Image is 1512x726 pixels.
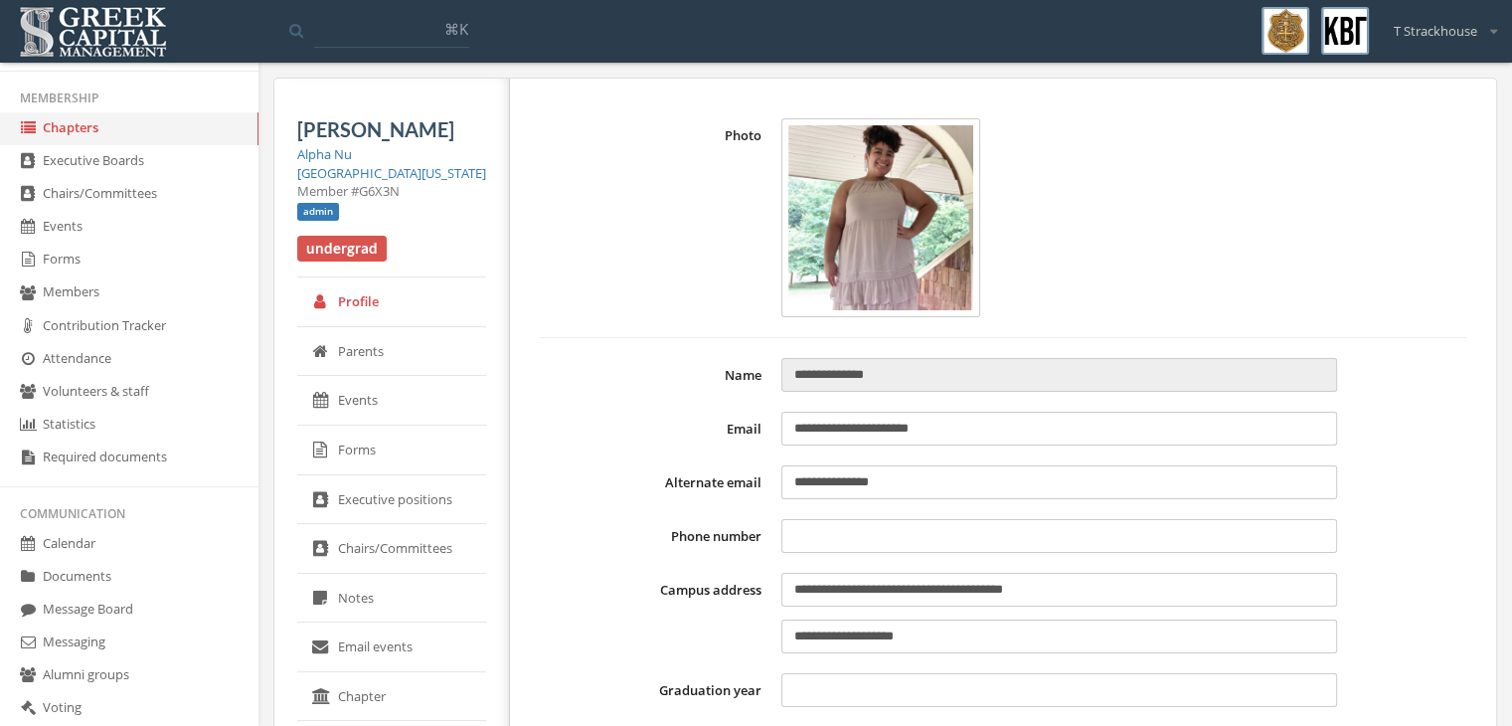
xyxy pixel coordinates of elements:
[297,672,486,722] a: Chapter
[540,118,771,317] label: Photo
[359,182,400,200] span: G6X3N
[297,164,486,182] a: [GEOGRAPHIC_DATA][US_STATE]
[1394,22,1477,41] span: T Strackhouse
[297,327,486,377] a: Parents
[297,574,486,624] a: Notes
[540,358,771,392] label: Name
[540,465,771,499] label: Alternate email
[540,673,771,707] label: Graduation year
[297,623,486,672] a: Email events
[540,412,771,446] label: Email
[540,519,771,553] label: Phone number
[297,277,486,327] a: Profile
[297,236,387,262] span: undergrad
[297,376,486,426] a: Events
[297,182,486,201] div: Member #
[297,524,486,574] a: Chairs/Committees
[444,19,468,39] span: ⌘K
[297,426,486,475] a: Forms
[297,203,339,221] span: admin
[1381,7,1497,41] div: T Strackhouse
[540,573,771,653] label: Campus address
[297,145,352,163] a: Alpha Nu
[297,117,454,141] span: [PERSON_NAME]
[297,475,486,525] a: Executive positions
